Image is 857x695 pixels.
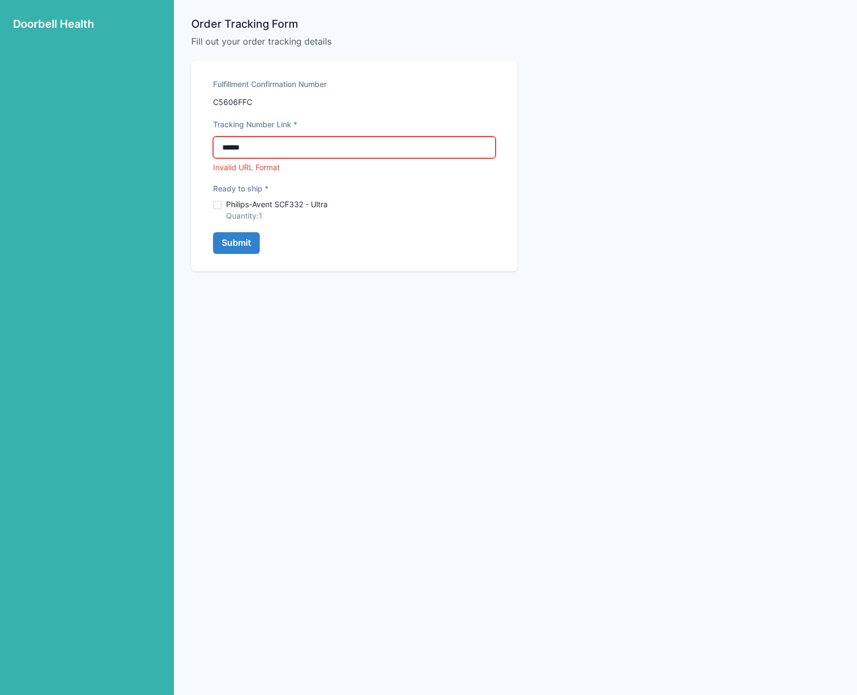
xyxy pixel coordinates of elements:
[226,198,328,210] p: Philips - Avent SCF332 - Ultra
[213,183,268,194] label: Ready to ship
[191,17,618,30] h2: Order Tracking Form
[13,17,161,30] h2: Doorbell Health
[213,163,496,172] div: Invalid URL Format
[191,35,618,48] p: Fill out your order tracking details
[213,232,260,254] button: Submit
[213,78,496,108] div: C5606FFC
[213,78,327,90] label: Fulfillment Confirmation Number
[213,119,297,130] label: Tracking Number Link
[226,210,328,221] p: Quantity: 1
